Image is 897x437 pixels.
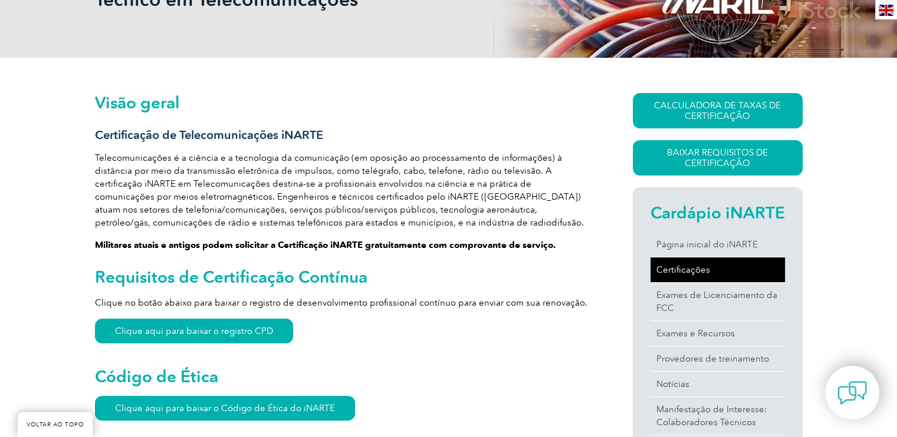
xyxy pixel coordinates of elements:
[95,396,355,421] a: Clique aqui para baixar o Código de Ética do iNARTE
[656,353,769,364] font: Provedores de treinamento
[650,283,785,320] a: Exames de Licenciamento da FCC
[650,203,785,223] font: Cardápio iNARTE
[95,92,180,112] font: Visão geral
[650,257,785,282] a: Certificações
[95,297,587,308] font: Clique no botão abaixo para baixar o registro de desenvolvimento profissional contínuo para envia...
[656,379,689,389] font: Notícias
[18,412,93,437] a: VOLTAR AO TOPO
[95,240,556,250] font: Militares atuais e antigos podem solicitar a Certificação iNARTE gratuitamente com comprovante de...
[654,100,781,121] font: CALCULADORA DE TAXAS DE CERTIFICAÇÃO
[115,326,273,336] font: Clique aqui para baixar o registro CPD
[650,346,785,371] a: Provedores de treinamento
[95,153,584,228] font: Telecomunicações é a ciência e a tecnologia da comunicação (em oposição ao processamento de infor...
[656,290,777,313] font: Exames de Licenciamento da FCC
[95,267,367,287] font: Requisitos de Certificação Contínua
[633,140,803,176] a: Baixar Requisitos de Certificação
[95,319,293,343] a: Clique aqui para baixar o registro CPD
[95,366,218,386] font: Código de Ética
[633,93,803,128] a: CALCULADORA DE TAXAS DE CERTIFICAÇÃO
[656,404,767,415] font: Manifestação de Interesse:
[650,397,785,435] a: Manifestação de Interesse:Colaboradores Técnicos
[656,417,756,428] font: Colaboradores Técnicos
[656,264,710,275] font: Certificações
[95,128,323,142] font: Certificação de Telecomunicações iNARTE
[650,232,785,257] a: Página inicial do iNARTE
[115,403,335,413] font: Clique aqui para baixar o Código de Ética do iNARTE
[656,328,735,339] font: Exames e Recursos
[879,5,893,16] img: en
[650,321,785,346] a: Exames e Recursos
[650,372,785,396] a: Notícias
[27,421,84,428] font: VOLTAR AO TOPO
[667,147,768,168] font: Baixar Requisitos de Certificação
[837,378,867,408] img: contact-chat.png
[656,239,758,250] font: Página inicial do iNARTE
